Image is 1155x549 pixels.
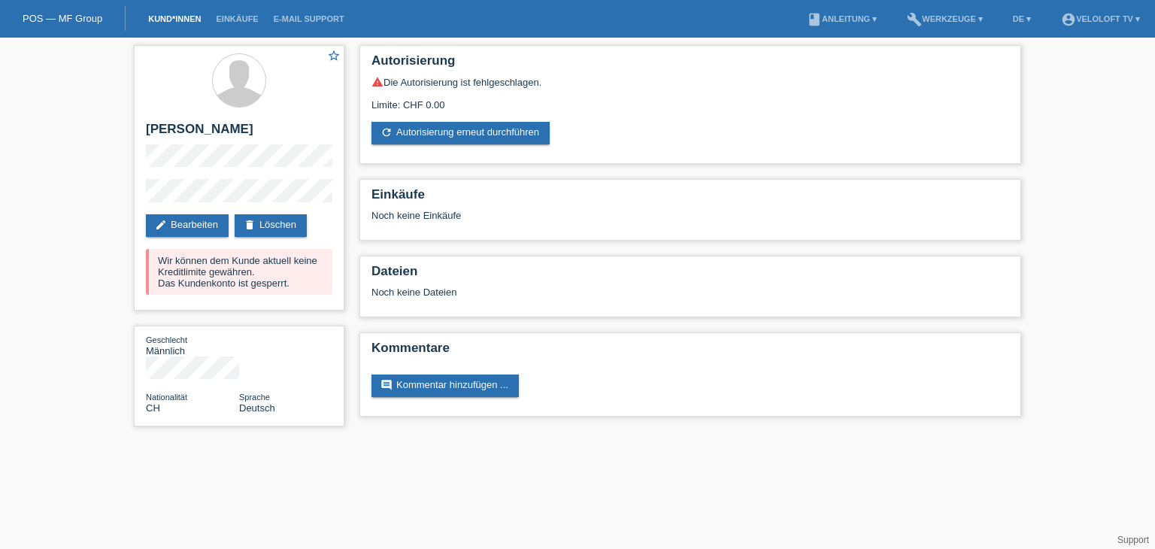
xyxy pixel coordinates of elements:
[371,287,831,298] div: Noch keine Dateien
[371,375,519,397] a: commentKommentar hinzufügen ...
[146,393,187,402] span: Nationalität
[371,76,383,88] i: warning
[371,122,550,144] a: refreshAutorisierung erneut durchführen
[327,49,341,62] i: star_border
[23,13,102,24] a: POS — MF Group
[371,88,1009,111] div: Limite: CHF 0.00
[1005,14,1038,23] a: DE ▾
[146,335,187,344] span: Geschlecht
[371,341,1009,363] h2: Kommentare
[1053,14,1147,23] a: account_circleVeloLoft TV ▾
[1117,535,1149,545] a: Support
[1061,12,1076,27] i: account_circle
[380,379,393,391] i: comment
[146,214,229,237] a: editBearbeiten
[141,14,208,23] a: Kund*innen
[208,14,265,23] a: Einkäufe
[371,53,1009,76] h2: Autorisierung
[239,402,275,414] span: Deutsch
[266,14,352,23] a: E-Mail Support
[235,214,307,237] a: deleteLöschen
[799,14,884,23] a: bookAnleitung ▾
[371,264,1009,287] h2: Dateien
[327,49,341,65] a: star_border
[371,187,1009,210] h2: Einkäufe
[239,393,270,402] span: Sprache
[146,122,332,144] h2: [PERSON_NAME]
[807,12,822,27] i: book
[371,76,1009,88] div: Die Autorisierung ist fehlgeschlagen.
[380,126,393,138] i: refresh
[907,12,922,27] i: build
[155,219,167,231] i: edit
[371,210,1009,232] div: Noch keine Einkäufe
[146,334,239,356] div: Männlich
[146,402,160,414] span: Schweiz
[146,249,332,295] div: Wir können dem Kunde aktuell keine Kreditlimite gewähren. Das Kundenkonto ist gesperrt.
[244,219,256,231] i: delete
[899,14,990,23] a: buildWerkzeuge ▾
